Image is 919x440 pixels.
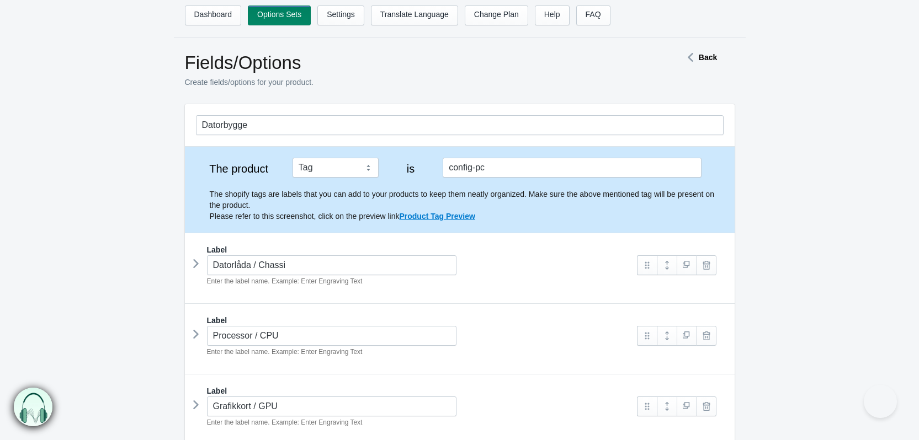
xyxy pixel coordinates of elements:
[185,6,242,25] a: Dashboard
[207,244,227,255] label: Label
[399,212,475,221] a: Product Tag Preview
[864,385,897,418] iframe: Toggle Customer Support
[389,163,432,174] label: is
[14,388,53,427] img: bxm.png
[185,52,643,74] h1: Fields/Options
[317,6,364,25] a: Settings
[371,6,458,25] a: Translate Language
[576,6,610,25] a: FAQ
[207,315,227,326] label: Label
[185,77,643,88] p: Create fields/options for your product.
[207,385,227,396] label: Label
[682,53,717,62] a: Back
[196,163,282,174] label: The product
[465,6,528,25] a: Change Plan
[207,348,363,356] em: Enter the label name. Example: Enter Engraving Text
[207,277,363,285] em: Enter the label name. Example: Enter Engraving Text
[207,418,363,426] em: Enter the label name. Example: Enter Engraving Text
[210,189,724,222] p: The shopify tags are labels that you can add to your products to keep them neatly organized. Make...
[248,6,311,25] a: Options Sets
[699,53,717,62] strong: Back
[535,6,570,25] a: Help
[196,115,724,135] input: General Options Set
